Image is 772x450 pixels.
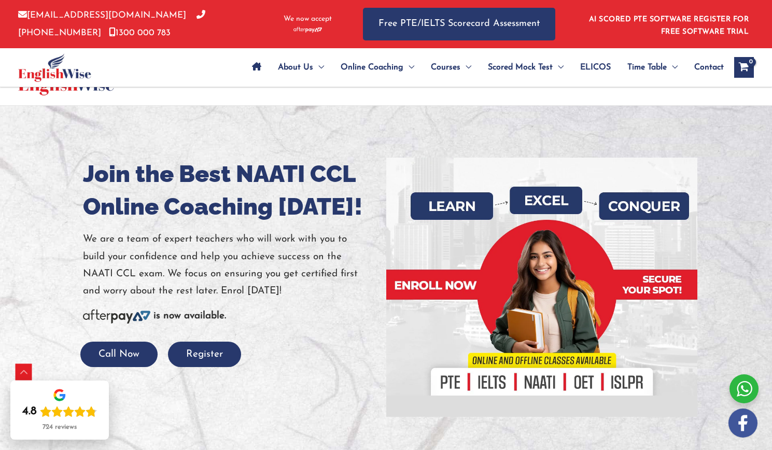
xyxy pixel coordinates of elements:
[22,404,97,419] div: Rating: 4.8 out of 5
[80,342,158,367] button: Call Now
[83,158,378,223] h1: Join the Best NAATI CCL Online Coaching [DATE]!
[580,49,611,86] span: ELICOS
[403,49,414,86] span: Menu Toggle
[80,349,158,359] a: Call Now
[363,8,555,40] a: Free PTE/IELTS Scorecard Assessment
[18,11,186,20] a: [EMAIL_ADDRESS][DOMAIN_NAME]
[480,49,572,86] a: Scored Mock TestMenu Toggle
[488,49,553,86] span: Scored Mock Test
[18,11,205,37] a: [PHONE_NUMBER]
[627,49,667,86] span: Time Table
[244,49,724,86] nav: Site Navigation: Main Menu
[423,49,480,86] a: CoursesMenu Toggle
[83,231,378,300] p: We are a team of expert teachers who will work with you to build your confidence and help you ach...
[553,49,564,86] span: Menu Toggle
[667,49,678,86] span: Menu Toggle
[341,49,403,86] span: Online Coaching
[728,409,757,438] img: white-facebook.png
[278,49,313,86] span: About Us
[284,14,332,24] span: We now accept
[332,49,423,86] a: Online CoachingMenu Toggle
[734,57,754,78] a: View Shopping Cart, empty
[43,423,77,431] div: 724 reviews
[270,49,332,86] a: About UsMenu Toggle
[22,404,37,419] div: 4.8
[619,49,686,86] a: Time TableMenu Toggle
[583,7,754,41] aside: Header Widget 1
[293,27,322,33] img: Afterpay-Logo
[168,342,241,367] button: Register
[153,311,226,321] b: is now available.
[83,310,150,324] img: Afterpay-Logo
[431,49,460,86] span: Courses
[694,49,724,86] span: Contact
[109,29,171,37] a: 1300 000 783
[460,49,471,86] span: Menu Toggle
[313,49,324,86] span: Menu Toggle
[18,53,91,82] img: cropped-ew-logo
[589,16,749,36] a: AI SCORED PTE SOFTWARE REGISTER FOR FREE SOFTWARE TRIAL
[572,49,619,86] a: ELICOS
[686,49,724,86] a: Contact
[168,349,241,359] a: Register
